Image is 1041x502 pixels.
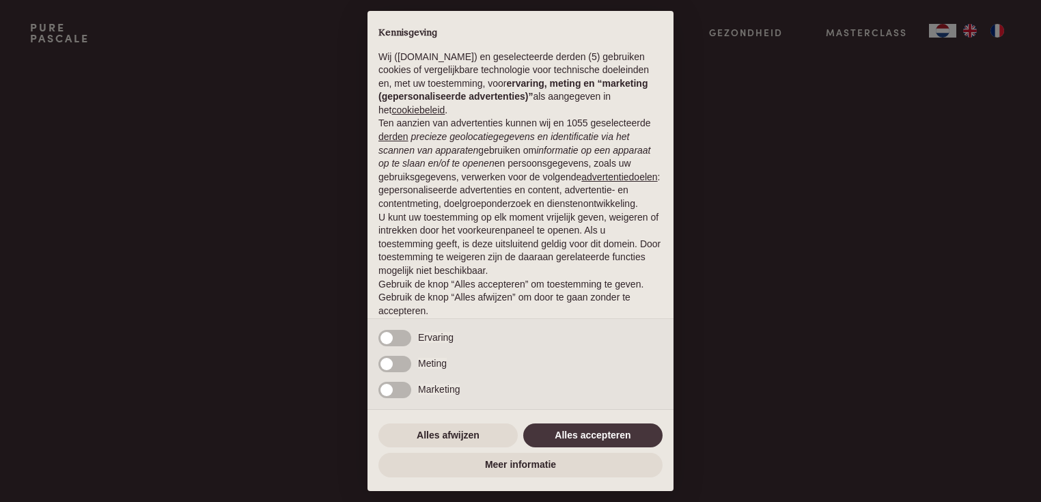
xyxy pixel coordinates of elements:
em: precieze geolocatiegegevens en identificatie via het scannen van apparaten [378,131,629,156]
span: Ervaring [418,332,454,343]
h2: Kennisgeving [378,27,663,40]
button: Alles afwijzen [378,423,518,448]
a: cookiebeleid [391,104,445,115]
em: informatie op een apparaat op te slaan en/of te openen [378,145,651,169]
button: Meer informatie [378,453,663,477]
p: Ten aanzien van advertenties kunnen wij en 1055 geselecteerde gebruiken om en persoonsgegevens, z... [378,117,663,210]
button: derden [378,130,408,144]
button: advertentiedoelen [581,171,657,184]
p: Gebruik de knop “Alles accepteren” om toestemming te geven. Gebruik de knop “Alles afwijzen” om d... [378,278,663,318]
button: Alles accepteren [523,423,663,448]
strong: ervaring, meting en “marketing (gepersonaliseerde advertenties)” [378,78,648,102]
p: U kunt uw toestemming op elk moment vrijelijk geven, weigeren of intrekken door het voorkeurenpan... [378,211,663,278]
p: Wij ([DOMAIN_NAME]) en geselecteerde derden (5) gebruiken cookies of vergelijkbare technologie vo... [378,51,663,117]
span: Meting [418,358,447,369]
span: Marketing [418,384,460,395]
